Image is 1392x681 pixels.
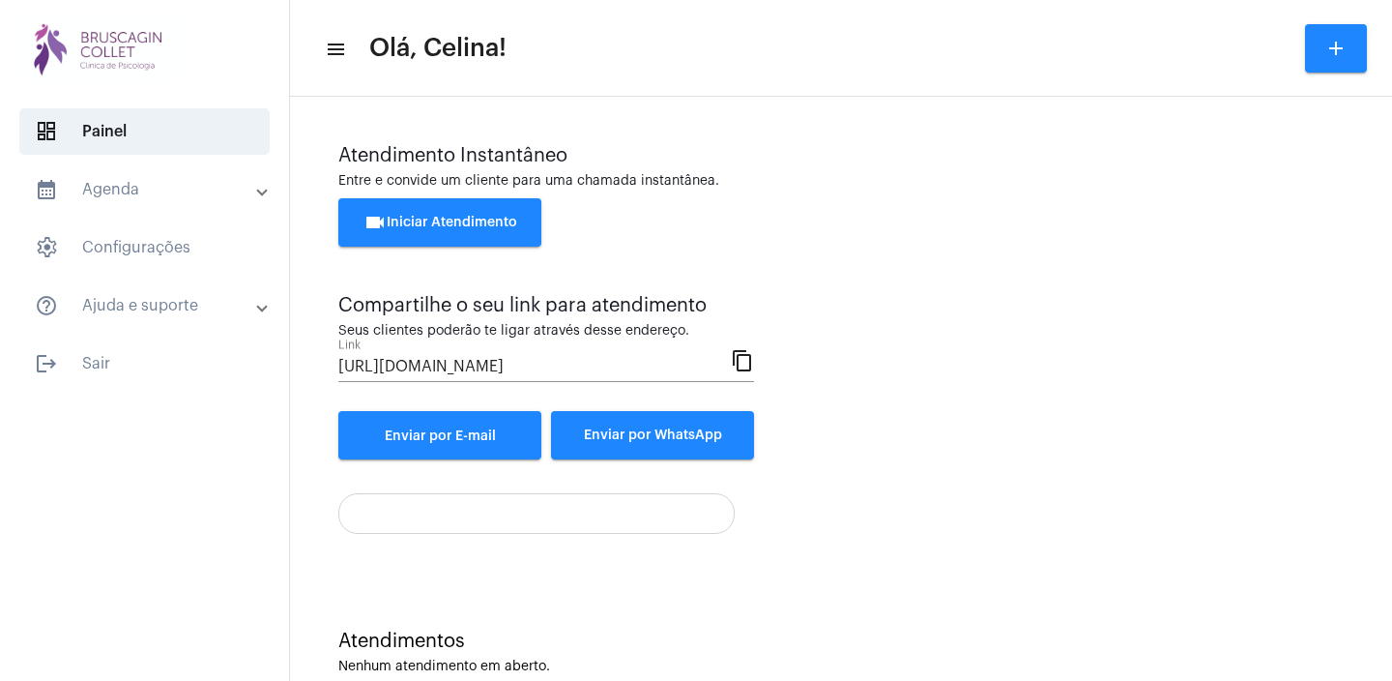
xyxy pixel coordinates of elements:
[35,178,258,201] mat-panel-title: Agenda
[338,411,541,459] a: Enviar por E-mail
[35,120,58,143] span: sidenav icon
[19,224,270,271] span: Configurações
[19,108,270,155] span: Painel
[584,429,722,442] span: Enviar por WhatsApp
[19,340,270,387] span: Sair
[363,216,517,229] span: Iniciar Atendimento
[338,174,1344,189] div: Entre e convide um cliente para uma chamada instantânea.
[12,282,289,329] mat-expansion-panel-header: sidenav iconAjuda e suporte
[35,178,58,201] mat-icon: sidenav icon
[369,33,507,64] span: Olá, Celina!
[35,294,58,317] mat-icon: sidenav icon
[338,145,1344,166] div: Atendimento Instantâneo
[338,660,1344,674] div: Nenhum atendimento em aberto.
[338,198,541,247] button: Iniciar Atendimento
[35,294,258,317] mat-panel-title: Ajuda e suporte
[15,10,184,87] img: bdd31f1e-573f-3f90-f05a-aecdfb595b2a.png
[35,236,58,259] span: sidenav icon
[551,411,754,459] button: Enviar por WhatsApp
[1324,37,1348,60] mat-icon: add
[338,324,754,339] div: Seus clientes poderão te ligar através desse endereço.
[338,295,754,316] div: Compartilhe o seu link para atendimento
[338,631,1344,652] div: Atendimentos
[385,429,496,443] span: Enviar por E-mail
[12,166,289,213] mat-expansion-panel-header: sidenav iconAgenda
[731,348,754,371] mat-icon: content_copy
[325,38,344,61] mat-icon: sidenav icon
[35,352,58,375] mat-icon: sidenav icon
[363,211,387,234] mat-icon: videocam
